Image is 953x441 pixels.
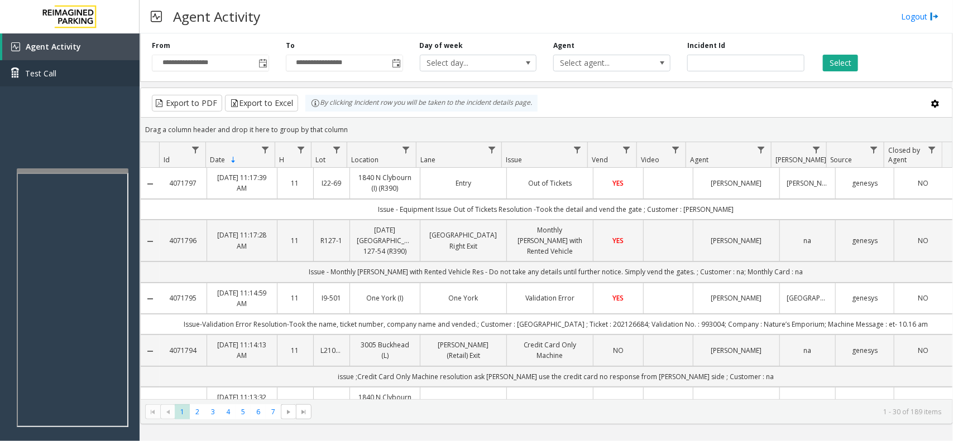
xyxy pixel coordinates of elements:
[286,41,295,51] label: To
[842,293,887,303] a: genesys
[284,293,307,303] a: 11
[160,314,952,335] td: Issue-Validation Error Resolution-Took the name, ticket number, company name and vended.; Custome...
[284,408,293,416] span: Go to the next page
[214,340,270,361] a: [DATE] 11:14:13 AM
[320,235,343,246] a: R127-1
[420,155,435,164] span: Lane
[918,293,928,303] span: NO
[160,199,952,220] td: Issue - Equipment Issue Out of Tickets Resolution -Took the detail and vend the gate ; Customer :...
[866,142,882,157] a: Source Filter Menu
[281,404,296,420] span: Go to the next page
[11,42,20,51] img: 'icon'
[166,345,200,356] a: 4071794
[553,41,574,51] label: Agent
[390,55,403,71] span: Toggle popup
[357,225,413,257] a: [DATE] [GEOGRAPHIC_DATA] 127-54 (R390)
[141,120,952,139] div: Drag a column header and drop it here to group by that column
[293,142,308,157] a: H Filter Menu
[26,41,81,52] span: Agent Activity
[787,293,829,303] a: [GEOGRAPHIC_DATA]
[514,340,586,361] a: Credit Card Only Machine
[823,55,858,71] button: Select
[256,55,269,71] span: Toggle popup
[427,340,500,361] a: [PERSON_NAME] (Retail) Exit
[787,235,829,246] a: na
[166,397,200,408] a: 4071792
[901,293,946,303] a: NO
[925,142,940,157] a: Closed by Agent Filter Menu
[901,11,939,22] a: Logout
[357,340,413,361] a: 3005 Buckhead (L)
[357,172,413,193] a: 1840 N Clybourn (I) (R390)
[901,397,946,408] a: NO
[514,293,586,303] a: Validation Error
[787,345,829,356] a: na
[152,95,222,112] button: Export to PDF
[225,95,298,112] button: Export to Excel
[141,294,160,303] a: Collapse Details
[641,155,659,164] span: Video
[901,235,946,246] a: NO
[600,397,636,408] a: YES
[299,408,308,416] span: Go to the last page
[901,345,946,356] a: NO
[221,404,236,419] span: Page 4
[690,155,708,164] span: Agent
[613,293,624,303] span: YES
[514,178,586,188] a: Out of Tickets
[600,293,636,303] a: YES
[700,345,773,356] a: [PERSON_NAME]
[320,178,343,188] a: I22-69
[918,346,928,355] span: NO
[284,397,307,408] a: 11
[236,404,251,419] span: Page 5
[152,41,170,51] label: From
[754,142,769,157] a: Agent Filter Menu
[700,178,773,188] a: [PERSON_NAME]
[357,293,413,303] a: One York (I)
[427,230,500,251] a: [GEOGRAPHIC_DATA] Right Exit
[918,236,928,245] span: NO
[284,235,307,246] a: 11
[787,397,829,408] a: [PERSON_NAME]
[25,67,56,79] span: Test Call
[166,235,200,246] a: 4071796
[613,236,624,245] span: YES
[280,155,285,164] span: H
[320,397,343,408] a: I22-69
[357,392,413,413] a: 1840 N Clybourn (I) (R390)
[266,404,281,419] span: Page 7
[427,397,500,408] a: Entry
[166,178,200,188] a: 4071797
[427,178,500,188] a: Entry
[315,155,325,164] span: Lot
[809,142,824,157] a: Parker Filter Menu
[160,261,952,282] td: Issue - Monthly [PERSON_NAME] with Rented Vehicle Res - Do not take any details until further not...
[141,142,952,399] div: Data table
[427,293,500,303] a: One York
[141,180,160,188] a: Collapse Details
[205,404,221,419] span: Page 3
[842,345,887,356] a: genesys
[600,178,636,188] a: YES
[514,397,586,408] a: Out of Tickets
[320,293,343,303] a: I9-501
[700,397,773,408] a: [PERSON_NAME]
[420,41,463,51] label: Day of week
[351,155,379,164] span: Location
[229,156,238,164] span: Sortable
[613,398,624,407] span: YES
[284,345,307,356] a: 11
[888,146,920,164] span: Closed by Agent
[619,142,634,157] a: Vend Filter Menu
[329,142,344,157] a: Lot Filter Menu
[399,142,414,157] a: Location Filter Menu
[318,407,941,416] kendo-pager-info: 1 - 30 of 189 items
[901,178,946,188] a: NO
[592,155,608,164] span: Vend
[251,404,266,419] span: Page 6
[787,178,829,188] a: [PERSON_NAME]
[296,404,311,420] span: Go to the last page
[842,397,887,408] a: genesys
[668,142,683,157] a: Video Filter Menu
